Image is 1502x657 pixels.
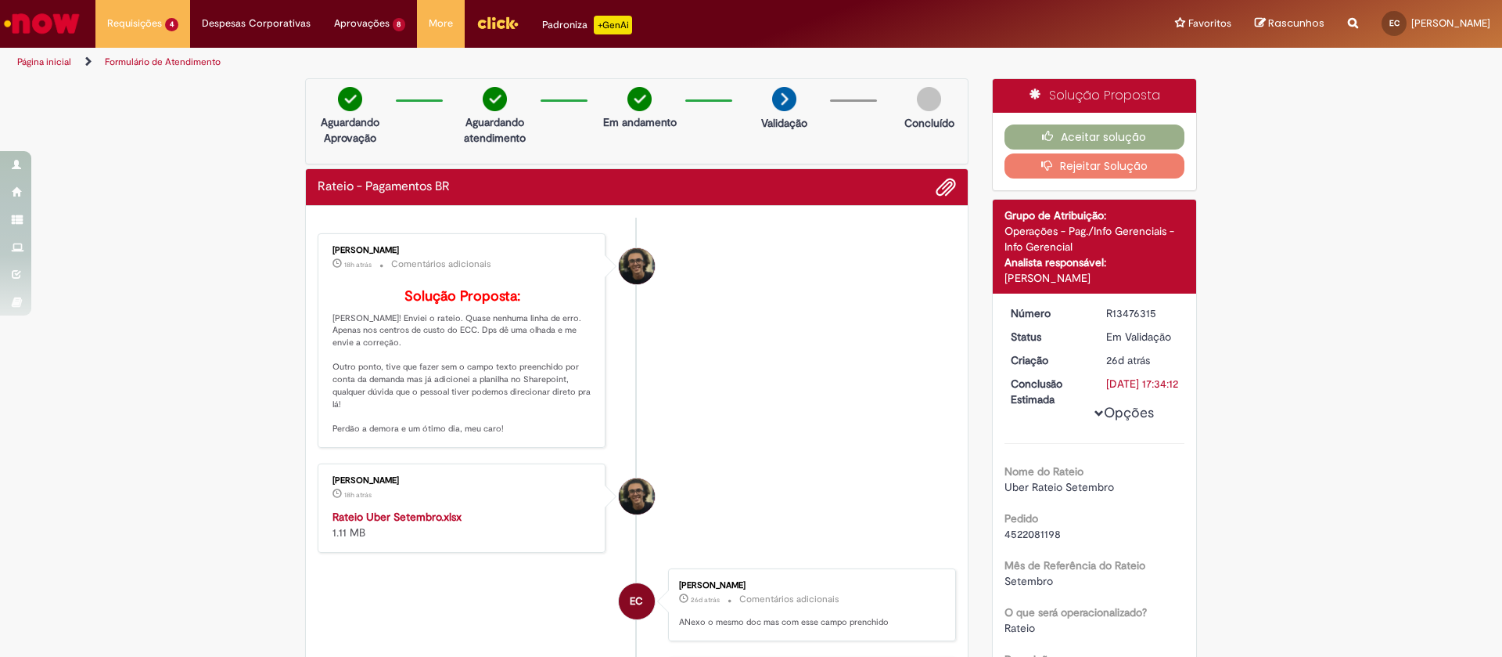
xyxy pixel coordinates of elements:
div: Analista responsável: [1004,254,1185,270]
span: Rateio [1004,621,1035,635]
span: Requisições [107,16,162,31]
span: More [429,16,453,31]
div: [PERSON_NAME] [332,476,593,486]
div: Operações - Pag./Info Gerenciais - Info Gerencial [1004,223,1185,254]
span: EC [630,583,643,620]
button: Adicionar anexos [936,177,956,197]
b: Solução Proposta: [404,287,520,305]
b: Mês de Referência do Rateio [1004,558,1145,572]
span: 18h atrás [344,490,372,500]
button: Aceitar solução [1004,125,1185,150]
img: arrow-next.png [772,87,796,111]
p: ANexo o mesmo doc mas com esse campo prenchido [679,616,940,629]
button: Rejeitar Solução [1004,153,1185,179]
div: [PERSON_NAME] [332,246,593,255]
b: O que será operacionalizado? [1004,605,1147,619]
dt: Número [999,305,1095,321]
div: Cleber Gressoni Rodrigues [619,248,655,284]
a: Formulário de Atendimento [105,56,221,68]
span: 26d atrás [691,595,720,605]
span: EC [1389,18,1400,28]
p: Em andamento [603,114,677,130]
span: 4 [165,18,178,31]
b: Pedido [1004,511,1038,525]
time: 03/09/2025 11:34:08 [1106,353,1150,367]
p: [PERSON_NAME]! Enviei o rateio. Quase nenhuma linha de erro. Apenas nos centros de custo do ECC. ... [332,289,593,435]
div: Grupo de Atribuição: [1004,208,1185,223]
span: Setembro [1004,574,1053,588]
img: check-circle-green.png [338,87,362,111]
img: click_logo_yellow_360x200.png [476,11,519,34]
dt: Criação [999,352,1095,368]
img: img-circle-grey.png [917,87,941,111]
span: 4522081198 [1004,527,1061,541]
div: Em Validação [1106,329,1179,345]
div: [PERSON_NAME] [679,581,940,590]
div: Emilio Jose Andres Casado [619,583,655,619]
span: Rascunhos [1268,16,1324,31]
span: Uber Rateio Setembro [1004,480,1114,494]
p: Validação [761,115,807,131]
div: [DATE] 17:34:12 [1106,376,1179,392]
div: R13476315 [1106,305,1179,321]
a: Página inicial [17,56,71,68]
time: 03/09/2025 11:38:39 [691,595,720,605]
div: Cleber Gressoni Rodrigues [619,478,655,514]
div: 03/09/2025 11:34:08 [1106,352,1179,368]
div: [PERSON_NAME] [1004,270,1185,286]
p: Aguardando Aprovação [312,114,388,146]
time: 28/09/2025 16:04:34 [344,260,372,269]
a: Rateio Uber Setembro.xlsx [332,510,462,524]
span: Despesas Corporativas [202,16,311,31]
img: check-circle-green.png [627,87,652,111]
small: Comentários adicionais [739,593,839,606]
time: 28/09/2025 15:59:30 [344,490,372,500]
span: Favoritos [1188,16,1231,31]
dt: Conclusão Estimada [999,376,1095,407]
ul: Trilhas de página [12,48,990,77]
small: Comentários adicionais [391,258,491,271]
b: Nome do Rateio [1004,464,1083,478]
h2: Rateio - Pagamentos BR Histórico de tíquete [318,180,450,194]
div: 1.11 MB [332,509,593,540]
dt: Status [999,329,1095,345]
span: 18h atrás [344,260,372,269]
span: 26d atrás [1106,353,1150,367]
a: Rascunhos [1255,16,1324,31]
img: check-circle-green.png [483,87,507,111]
p: Aguardando atendimento [457,114,533,146]
span: 8 [393,18,406,31]
p: Concluído [904,115,954,131]
p: +GenAi [594,16,632,34]
span: Aprovações [334,16,390,31]
div: Solução Proposta [993,79,1197,113]
img: ServiceNow [2,8,82,39]
span: [PERSON_NAME] [1411,16,1490,30]
div: Padroniza [542,16,632,34]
